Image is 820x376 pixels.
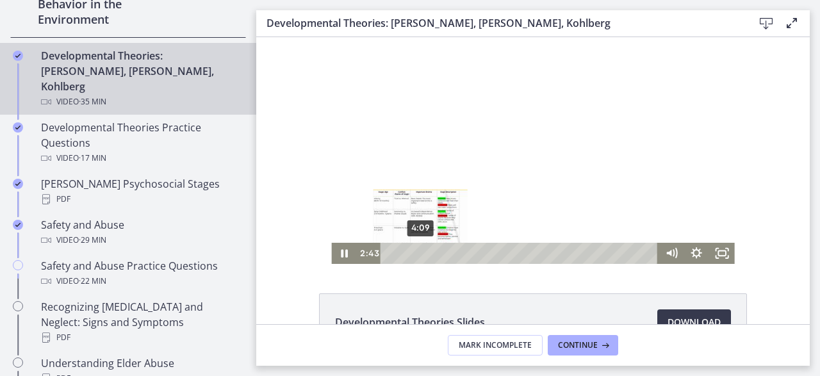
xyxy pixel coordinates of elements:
div: PDF [41,192,241,207]
button: Mute [403,206,428,227]
iframe: Video Lesson [256,37,810,264]
span: Download [668,315,721,330]
div: PDF [41,330,241,345]
div: [PERSON_NAME] Psychosocial Stages [41,176,241,207]
div: Video [41,94,241,110]
h3: Developmental Theories: [PERSON_NAME], [PERSON_NAME], Kohlberg [266,15,733,31]
span: · 29 min [79,233,106,248]
i: Completed [13,122,23,133]
i: Completed [13,179,23,189]
i: Completed [13,51,23,61]
div: Video [41,151,241,166]
div: Video [41,274,241,289]
div: Developmental Theories: [PERSON_NAME], [PERSON_NAME], Kohlberg [41,48,241,110]
div: Video [41,233,241,248]
span: Developmental Theories Slides [335,315,485,330]
a: Download [657,309,731,335]
div: Safety and Abuse [41,217,241,248]
button: Mark Incomplete [448,335,543,356]
div: Safety and Abuse Practice Questions [41,258,241,289]
button: Fullscreen [453,206,478,227]
div: Developmental Theories Practice Questions [41,120,241,166]
button: Continue [548,335,618,356]
span: · 22 min [79,274,106,289]
span: · 17 min [79,151,106,166]
span: · 35 min [79,94,106,110]
span: Continue [558,340,598,350]
div: Recognizing [MEDICAL_DATA] and Neglect: Signs and Symptoms [41,299,241,345]
button: Show settings menu [428,206,453,227]
span: Mark Incomplete [459,340,532,350]
i: Completed [13,220,23,230]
